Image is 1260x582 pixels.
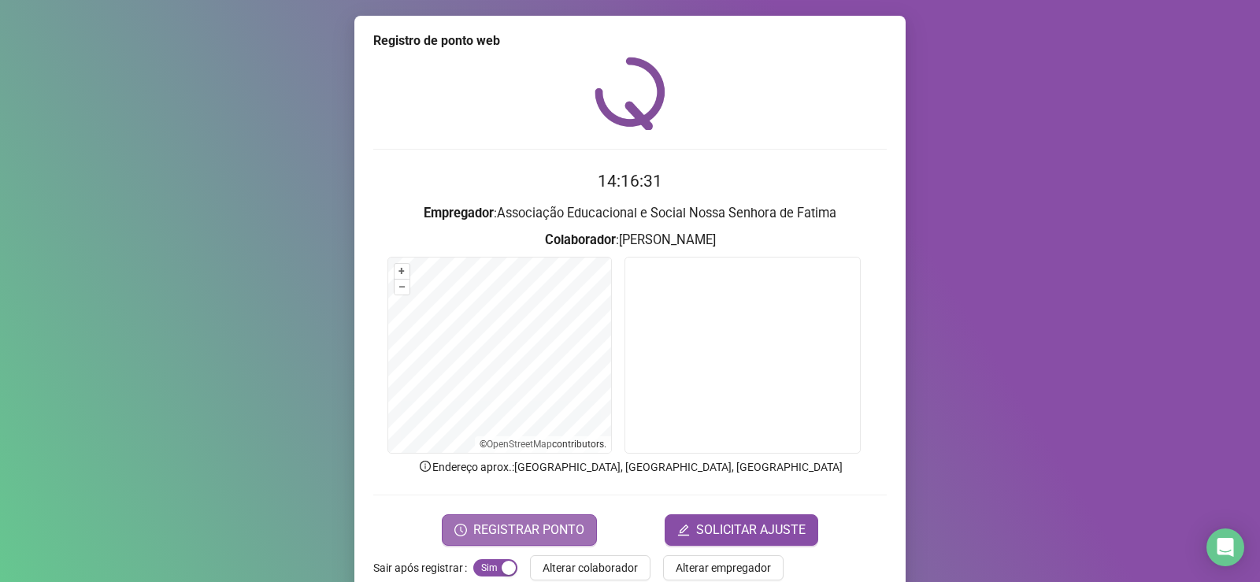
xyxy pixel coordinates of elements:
[373,555,473,580] label: Sair após registrar
[487,439,552,450] a: OpenStreetMap
[373,230,887,250] h3: : [PERSON_NAME]
[696,521,806,539] span: SOLICITAR AJUSTE
[545,232,616,247] strong: Colaborador
[418,459,432,473] span: info-circle
[598,172,662,191] time: 14:16:31
[373,203,887,224] h3: : Associação Educacional e Social Nossa Senhora de Fatima
[442,514,597,546] button: REGISTRAR PONTO
[677,524,690,536] span: edit
[480,439,606,450] li: © contributors.
[395,280,409,295] button: –
[373,32,887,50] div: Registro de ponto web
[530,555,650,580] button: Alterar colaborador
[395,264,409,279] button: +
[676,559,771,576] span: Alterar empregador
[1206,528,1244,566] div: Open Intercom Messenger
[663,555,784,580] button: Alterar empregador
[473,521,584,539] span: REGISTRAR PONTO
[595,57,665,130] img: QRPoint
[424,206,494,221] strong: Empregador
[543,559,638,576] span: Alterar colaborador
[373,458,887,476] p: Endereço aprox. : [GEOGRAPHIC_DATA], [GEOGRAPHIC_DATA], [GEOGRAPHIC_DATA]
[454,524,467,536] span: clock-circle
[665,514,818,546] button: editSOLICITAR AJUSTE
